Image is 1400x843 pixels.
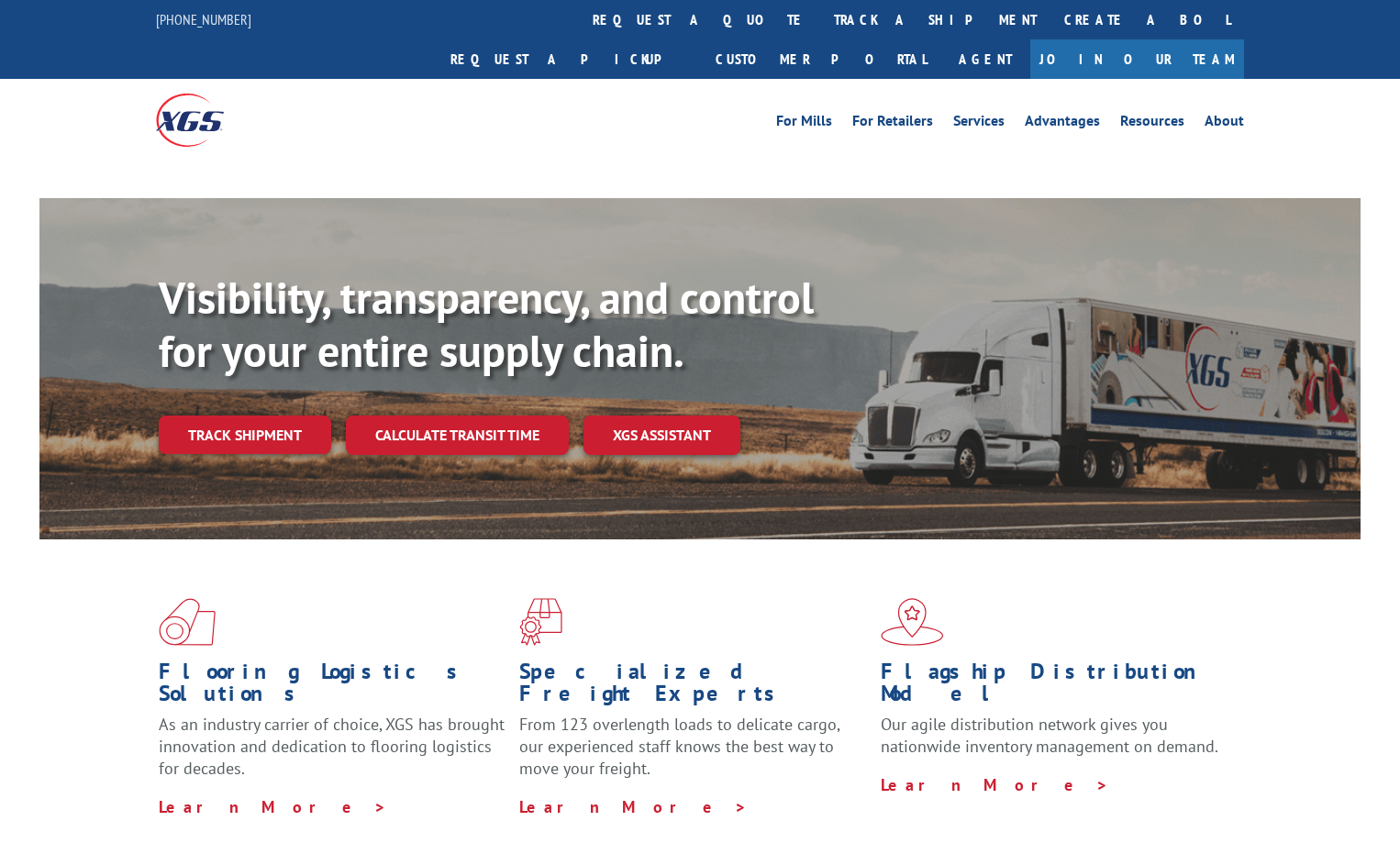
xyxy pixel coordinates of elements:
a: Advantages [1025,114,1100,134]
a: Services [953,114,1005,134]
b: Visibility, transparency, and control for your entire supply chain. [159,269,814,379]
img: xgs-icon-flagship-distribution-model-red [881,598,944,646]
a: [PHONE_NUMBER] [156,10,251,28]
h1: Specialized Freight Experts [519,660,866,714]
a: Resources [1120,114,1184,134]
h1: Flagship Distribution Model [881,660,1228,714]
a: Calculate transit time [346,416,569,455]
a: For Retailers [852,114,933,134]
a: Learn More > [519,796,748,817]
span: As an industry carrier of choice, XGS has brought innovation and dedication to flooring logistics... [159,714,505,779]
p: From 123 overlength loads to delicate cargo, our experienced staff knows the best way to move you... [519,714,866,795]
img: xgs-icon-focused-on-flooring-red [519,598,562,646]
a: Agent [940,39,1030,79]
h1: Flooring Logistics Solutions [159,660,506,714]
a: Track shipment [159,416,331,454]
a: Join Our Team [1030,39,1244,79]
span: Our agile distribution network gives you nationwide inventory management on demand. [881,714,1218,757]
a: Customer Portal [702,39,940,79]
img: xgs-icon-total-supply-chain-intelligence-red [159,598,216,646]
a: Request a pickup [437,39,702,79]
a: Learn More > [159,796,387,817]
a: For Mills [776,114,832,134]
a: XGS ASSISTANT [583,416,740,455]
a: About [1205,114,1244,134]
a: Learn More > [881,774,1109,795]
